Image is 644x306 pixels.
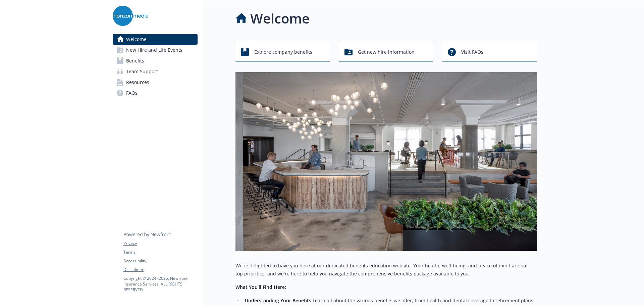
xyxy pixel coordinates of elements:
a: Resources [113,77,198,88]
span: Visit FAQs [461,46,483,58]
a: Benefits [113,55,198,66]
button: Visit FAQs [442,42,537,61]
span: FAQs [126,88,138,98]
strong: What You’ll Find Here: [235,284,286,290]
span: Team Support [126,66,158,77]
a: FAQs [113,88,198,98]
span: New Hire and Life Events [126,45,182,55]
a: Welcome [113,34,198,45]
p: We're delighted to have you here at our dedicated benefits education website. Your health, well-b... [235,262,537,278]
a: Accessibility [123,258,197,264]
a: New Hire and Life Events [113,45,198,55]
span: Get new hire information [358,46,415,58]
p: Copyright © 2024 - 2025 , Newfront Insurance Services, ALL RIGHTS RESERVED [123,275,197,293]
a: Privacy [123,241,197,247]
strong: Understanding Your Benefits: [245,297,313,304]
a: Disclaimer [123,267,197,273]
a: Team Support [113,66,198,77]
h1: Welcome [250,8,310,29]
span: Resources [126,77,149,88]
button: Explore company benefits [235,42,330,61]
span: Benefits [126,55,144,66]
img: overview page banner [235,72,537,251]
span: Explore company benefits [254,46,312,58]
button: Get new hire information [339,42,433,61]
a: Terms [123,249,197,255]
span: Welcome [126,34,147,45]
